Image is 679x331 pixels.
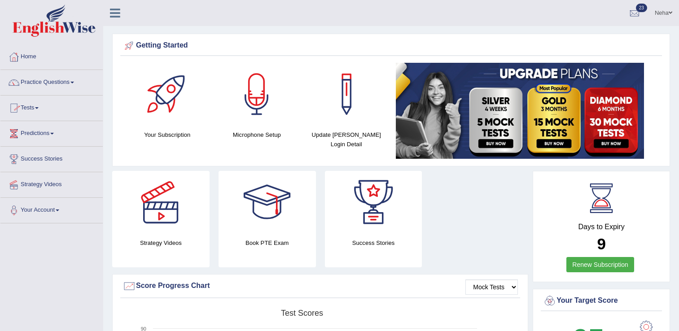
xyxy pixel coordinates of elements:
[325,238,422,248] h4: Success Stories
[281,309,323,318] tspan: Test scores
[217,130,298,139] h4: Microphone Setup
[123,39,660,52] div: Getting Started
[0,121,103,144] a: Predictions
[306,130,387,149] h4: Update [PERSON_NAME] Login Detail
[636,4,647,12] span: 23
[112,238,210,248] h4: Strategy Videos
[0,44,103,67] a: Home
[127,130,208,139] h4: Your Subscription
[597,235,605,253] b: 9
[0,96,103,118] a: Tests
[123,279,518,293] div: Score Progress Chart
[566,257,634,272] a: Renew Subscription
[0,70,103,92] a: Practice Questions
[0,198,103,220] a: Your Account
[0,147,103,169] a: Success Stories
[219,238,316,248] h4: Book PTE Exam
[543,223,660,231] h4: Days to Expiry
[543,294,660,308] div: Your Target Score
[0,172,103,195] a: Strategy Videos
[396,63,644,159] img: small5.jpg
